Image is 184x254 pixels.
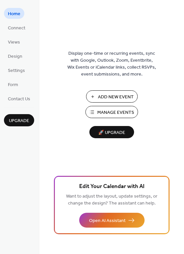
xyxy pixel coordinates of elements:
[67,50,156,78] span: Display one-time or recurring events, sync with Google, Outlook, Zoom, Eventbrite, Wix Events or ...
[4,65,29,76] a: Settings
[4,114,34,126] button: Upgrade
[4,36,24,47] a: Views
[9,117,29,124] span: Upgrade
[4,8,24,19] a: Home
[89,217,126,224] span: Open AI Assistant
[4,93,34,104] a: Contact Us
[86,90,138,103] button: Add New Event
[79,182,145,191] span: Edit Your Calendar with AI
[8,67,25,74] span: Settings
[4,79,22,90] a: Form
[4,50,26,61] a: Design
[93,128,130,137] span: 🚀 Upgrade
[8,81,18,88] span: Form
[98,94,134,101] span: Add New Event
[8,25,25,32] span: Connect
[89,126,134,138] button: 🚀 Upgrade
[79,213,145,228] button: Open AI Assistant
[85,106,138,118] button: Manage Events
[97,109,134,116] span: Manage Events
[8,96,30,103] span: Contact Us
[4,22,29,33] a: Connect
[66,192,157,208] span: Want to adjust the layout, update settings, or change the design? The assistant can help.
[8,53,22,60] span: Design
[8,39,20,46] span: Views
[8,11,20,17] span: Home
